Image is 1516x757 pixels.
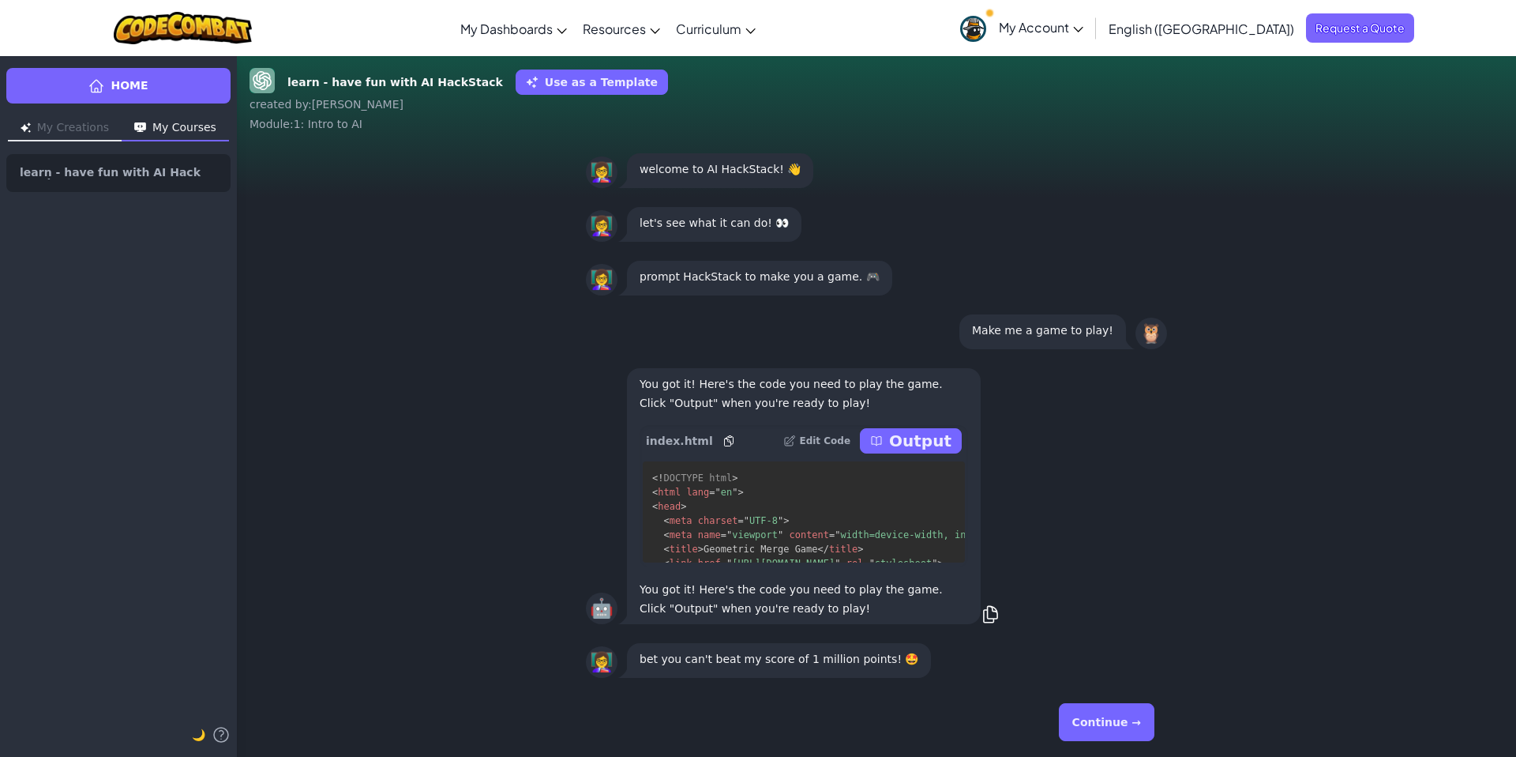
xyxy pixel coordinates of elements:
[586,264,617,296] div: 👩‍🏫
[114,12,252,44] img: CodeCombat logo
[721,487,732,498] span: en
[21,122,31,133] img: Icon
[670,558,692,569] span: link
[670,529,692,540] span: meta
[640,580,968,618] p: You got it! Here's the code you need to play the game. Click "Output" when you're ready to play!
[698,558,721,569] span: href
[640,375,968,412] p: You got it! Here's the code you need to play the game. Click "Output" when you're ready to play!
[640,213,789,232] p: let's see what it can do! 👀
[732,473,737,484] span: >
[663,473,704,484] span: DOCTYPE
[818,544,829,555] span: </
[863,558,869,569] span: =
[250,98,403,111] span: created by : [PERSON_NAME]
[698,529,721,540] span: name
[676,21,741,37] span: Curriculum
[721,558,726,569] span: =
[1101,7,1302,50] a: English ([GEOGRAPHIC_DATA])
[652,501,658,512] span: <
[111,77,148,94] span: Home
[586,646,617,678] div: 👩‍🏫
[960,16,986,42] img: avatar
[744,515,749,526] span: "
[789,529,829,540] span: content
[721,529,726,540] span: =
[732,558,835,569] span: [URL][DOMAIN_NAME]
[1059,703,1154,741] button: Continue →
[937,558,943,569] span: >
[704,544,818,555] span: Geometric Merge Game
[972,321,1113,340] p: Make me a game to play!
[192,725,205,744] button: 🌙
[681,501,686,512] span: >
[6,154,231,192] a: learn - have fun with AI HackStack
[6,68,231,104] a: Home
[640,650,918,668] p: bet you can't beat my score of 1 million points! 🤩
[835,558,840,569] span: "
[646,433,713,449] span: index.html
[640,160,801,179] p: welcome to AI HackStack! 👋
[709,473,732,484] span: html
[846,558,864,569] span: rel
[663,544,669,555] span: <
[749,515,778,526] span: UTF-8
[1109,21,1294,37] span: English ([GEOGRAPHIC_DATA])
[575,7,668,50] a: Resources
[640,267,880,286] p: prompt HackStack to make you a game. 🎮
[134,122,146,133] img: Icon
[586,156,617,188] div: 👩‍🏫
[783,428,850,454] button: Edit Code
[663,529,669,540] span: <
[122,116,229,141] button: My Courses
[287,74,503,91] strong: learn - have fun with AI HackStack
[829,529,835,540] span: =
[20,167,205,179] span: learn - have fun with AI HackStack
[726,558,732,569] span: "
[250,68,275,93] img: GPT-4
[460,21,553,37] span: My Dashboards
[670,515,692,526] span: meta
[8,116,122,141] button: My Creations
[732,529,778,540] span: viewport
[875,558,932,569] span: stylesheet
[192,729,205,741] span: 🌙
[737,515,743,526] span: =
[663,558,669,569] span: <
[999,19,1083,36] span: My Account
[932,558,937,569] span: "
[698,515,738,526] span: charset
[1306,13,1414,43] a: Request a Quote
[835,529,840,540] span: "
[732,487,737,498] span: "
[250,116,1503,132] div: Module : 1: Intro to AI
[1135,318,1167,349] div: 🦉
[737,487,743,498] span: >
[698,544,704,555] span: >
[783,515,789,526] span: >
[658,487,681,498] span: html
[652,473,663,484] span: <!
[709,487,715,498] span: =
[452,7,575,50] a: My Dashboards
[516,70,668,95] button: Use as a Template
[889,430,951,452] p: Output
[686,487,709,498] span: lang
[670,544,698,555] span: title
[778,515,783,526] span: "
[668,7,764,50] a: Curriculum
[952,3,1091,53] a: My Account
[715,487,721,498] span: "
[841,529,1052,540] span: width=device-width, initial-scale=1.0
[652,487,658,498] span: <
[663,515,669,526] span: <
[857,544,863,555] span: >
[583,21,646,37] span: Resources
[869,558,875,569] span: "
[586,210,617,242] div: 👩‍🏫
[658,501,681,512] span: head
[726,529,732,540] span: "
[799,435,850,447] p: Edit Code
[778,529,783,540] span: "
